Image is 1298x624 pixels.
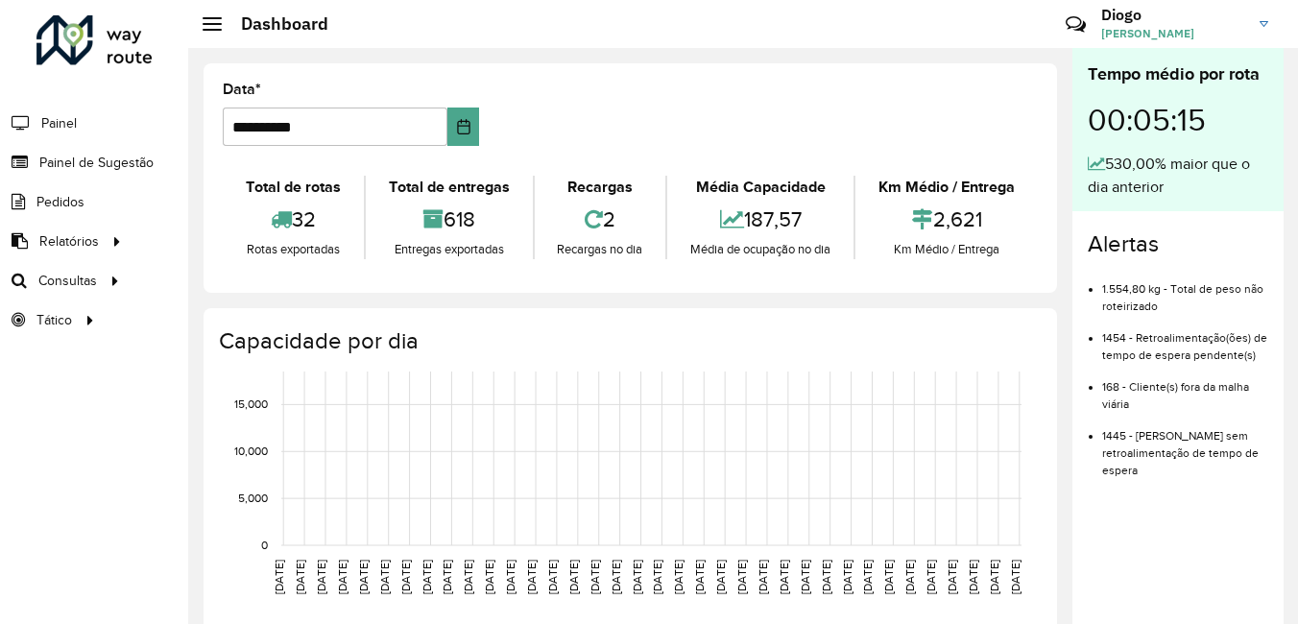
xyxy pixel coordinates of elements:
text: [DATE] [315,560,327,594]
li: 168 - Cliente(s) fora da malha viária [1102,364,1268,413]
span: Relatórios [39,231,99,252]
text: [DATE] [462,560,474,594]
text: [DATE] [357,560,370,594]
li: 1445 - [PERSON_NAME] sem retroalimentação de tempo de espera [1102,413,1268,479]
text: [DATE] [799,560,811,594]
h2: Dashboard [222,13,328,35]
text: [DATE] [567,560,580,594]
text: [DATE] [925,560,937,594]
text: [DATE] [273,560,285,594]
text: [DATE] [988,560,1000,594]
div: Tempo médio por rota [1088,61,1268,87]
text: 10,000 [234,444,268,457]
div: 618 [371,199,528,240]
div: 32 [228,199,359,240]
text: [DATE] [735,560,748,594]
div: 187,57 [672,199,849,240]
text: [DATE] [378,560,391,594]
text: [DATE] [672,560,685,594]
h4: Capacidade por dia [219,327,1038,355]
text: [DATE] [841,560,853,594]
text: [DATE] [882,560,895,594]
text: 0 [261,539,268,551]
h4: Alertas [1088,230,1268,258]
button: Choose Date [447,108,479,146]
div: 00:05:15 [1088,87,1268,153]
text: [DATE] [610,560,622,594]
text: [DATE] [336,560,349,594]
text: [DATE] [1009,560,1022,594]
div: Entregas exportadas [371,240,528,259]
text: [DATE] [861,560,874,594]
text: [DATE] [693,560,706,594]
a: Contato Rápido [1055,4,1096,45]
text: [DATE] [294,560,306,594]
text: [DATE] [589,560,601,594]
span: Painel [41,113,77,133]
div: Média Capacidade [672,176,849,199]
text: 5,000 [238,492,268,504]
text: [DATE] [631,560,643,594]
div: Total de rotas [228,176,359,199]
text: [DATE] [546,560,559,594]
div: Recargas no dia [540,240,661,259]
text: [DATE] [441,560,453,594]
text: [DATE] [714,560,727,594]
h3: Diogo [1101,6,1245,24]
text: [DATE] [903,560,916,594]
text: [DATE] [525,560,538,594]
text: [DATE] [421,560,433,594]
text: 15,000 [234,398,268,411]
text: [DATE] [504,560,517,594]
text: [DATE] [651,560,663,594]
text: [DATE] [757,560,769,594]
text: [DATE] [778,560,790,594]
span: Tático [36,310,72,330]
div: Rotas exportadas [228,240,359,259]
text: [DATE] [946,560,958,594]
div: 2,621 [860,199,1033,240]
li: 1454 - Retroalimentação(ões) de tempo de espera pendente(s) [1102,315,1268,364]
label: Data [223,78,261,101]
div: Recargas [540,176,661,199]
div: Km Médio / Entrega [860,176,1033,199]
span: Consultas [38,271,97,291]
div: 530,00% maior que o dia anterior [1088,153,1268,199]
div: Km Médio / Entrega [860,240,1033,259]
text: [DATE] [967,560,979,594]
li: 1.554,80 kg - Total de peso não roteirizado [1102,266,1268,315]
div: Média de ocupação no dia [672,240,849,259]
span: [PERSON_NAME] [1101,25,1245,42]
span: Pedidos [36,192,84,212]
text: [DATE] [483,560,495,594]
text: [DATE] [399,560,412,594]
div: 2 [540,199,661,240]
span: Painel de Sugestão [39,153,154,173]
div: Total de entregas [371,176,528,199]
text: [DATE] [820,560,832,594]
